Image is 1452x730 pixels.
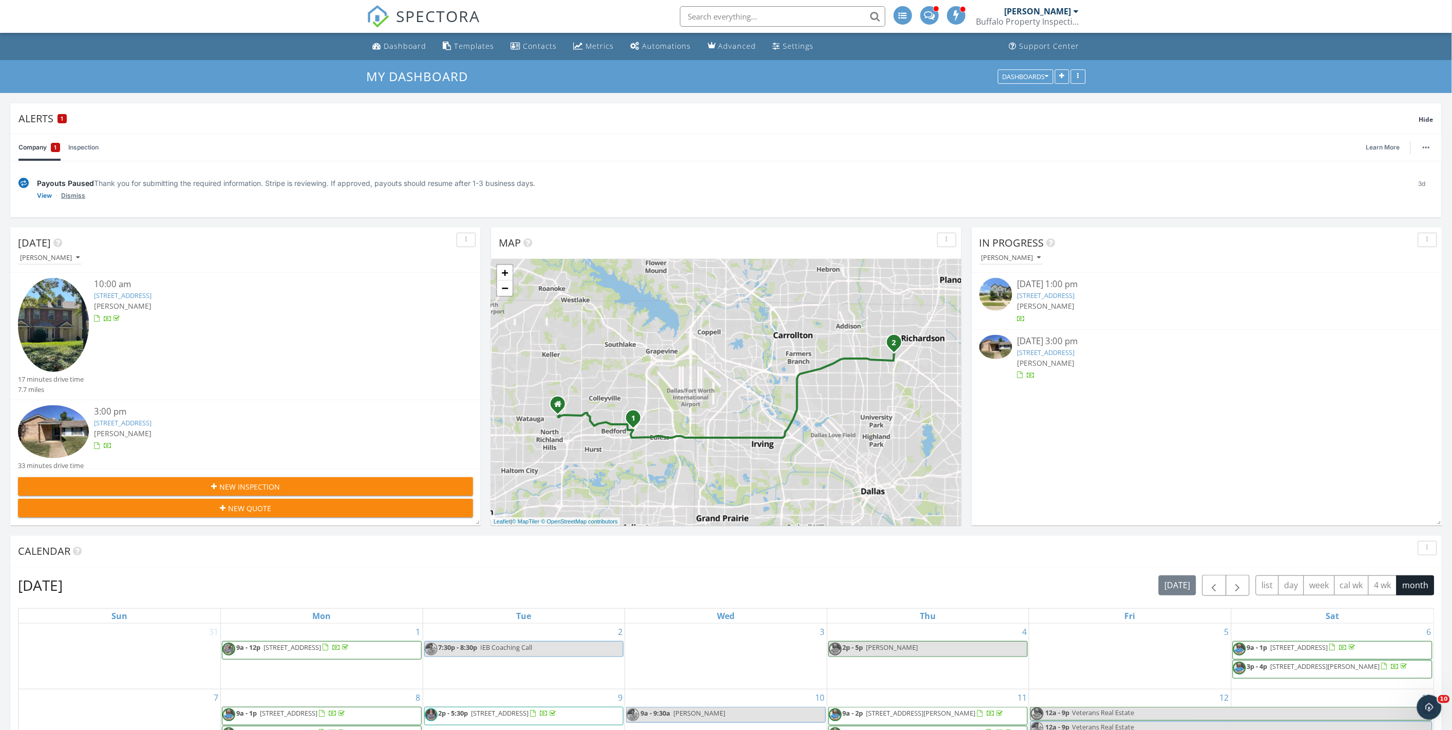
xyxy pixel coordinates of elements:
[18,236,51,250] span: [DATE]
[222,708,235,721] img: img_5405.jpeg
[1397,575,1435,595] button: month
[1233,643,1246,656] img: img_5405.jpeg
[1123,609,1138,623] a: Friday
[715,609,737,623] a: Wednesday
[814,689,827,706] a: Go to September 10, 2025
[570,37,618,56] a: Metrics
[1020,41,1080,51] div: Support Center
[1015,689,1029,706] a: Go to September 11, 2025
[829,708,842,721] img: img_5405.jpeg
[18,461,84,471] div: 33 minutes drive time
[1438,695,1450,703] span: 10
[222,641,422,660] a: 9a - 12p [STREET_ADDRESS]
[439,708,468,718] span: 2p - 5:30p
[481,643,533,652] span: IEB Coaching Call
[68,134,99,161] a: Inspection
[1368,575,1397,595] button: 4 wk
[94,428,152,438] span: [PERSON_NAME]
[414,624,423,640] a: Go to September 1, 2025
[423,624,625,689] td: Go to September 2, 2025
[827,624,1029,689] td: Go to September 4, 2025
[918,609,938,623] a: Thursday
[425,708,438,721] img: 20250812_185211.jpg
[94,291,152,300] a: [STREET_ADDRESS]
[976,16,1079,27] div: Buffalo Property Inspections
[18,499,473,517] button: New Quote
[109,609,129,623] a: Sunday
[625,624,827,689] td: Go to September 3, 2025
[640,708,670,718] span: 9a - 9:30a
[61,115,64,122] span: 1
[18,278,473,395] a: 10:00 am [STREET_ADDRESS] [PERSON_NAME] 17 minutes drive time 7.7 miles
[843,643,863,652] span: 2p - 5p
[414,689,423,706] a: Go to September 8, 2025
[222,707,422,725] a: 9a - 1p [STREET_ADDRESS]
[1423,146,1430,148] img: ellipsis-632cfdd7c38ec3a7d453.svg
[94,418,152,427] a: [STREET_ADDRESS]
[828,707,1028,725] a: 9a - 2p [STREET_ADDRESS][PERSON_NAME]
[18,251,82,265] button: [PERSON_NAME]
[673,708,725,718] span: [PERSON_NAME]
[631,415,635,422] i: 1
[1005,6,1071,16] div: [PERSON_NAME]
[616,689,625,706] a: Go to September 9, 2025
[818,624,827,640] a: Go to September 3, 2025
[1029,624,1232,689] td: Go to September 5, 2025
[1218,689,1231,706] a: Go to September 12, 2025
[260,708,317,718] span: [STREET_ADDRESS]
[1233,641,1432,660] a: 9a - 1p [STREET_ADDRESS]
[1072,708,1134,717] span: Veterans Real Estate
[1020,624,1029,640] a: Go to September 4, 2025
[512,518,540,525] a: © MapTiler
[843,708,1005,718] a: 9a - 2p [STREET_ADDRESS][PERSON_NAME]
[1247,662,1268,671] span: 3p - 4p
[680,6,885,27] input: Search everything...
[769,37,818,56] a: Settings
[212,689,220,706] a: Go to September 7, 2025
[94,301,152,311] span: [PERSON_NAME]
[514,609,533,623] a: Tuesday
[18,575,63,595] h2: [DATE]
[979,335,1012,360] img: 9541439%2Fcover_photos%2FtXssPRy9AkYnQ5BkJJ5r%2Fsmall.jpg
[94,405,436,418] div: 3:00 pm
[455,41,495,51] div: Templates
[1324,609,1341,623] a: Saturday
[1271,643,1328,652] span: [STREET_ADDRESS]
[1226,575,1250,596] button: Next month
[1278,575,1304,595] button: day
[523,41,557,51] div: Contacts
[892,340,896,347] i: 2
[1334,575,1369,595] button: cal wk
[627,708,639,721] img: img_5405.jpeg
[1366,142,1406,153] a: Learn More
[558,404,564,410] div: 7609 Reis Ln, North Richland Hills TX 76182
[1045,707,1070,720] span: 12a - 9p
[310,609,333,623] a: Monday
[219,481,280,492] span: New Inspection
[843,708,863,718] span: 9a - 2p
[18,544,70,558] span: Calendar
[979,251,1043,265] button: [PERSON_NAME]
[37,179,94,188] span: Payouts Paused
[424,707,624,725] a: 2p - 5:30p [STREET_ADDRESS]
[1271,662,1380,671] span: [STREET_ADDRESS][PERSON_NAME]
[18,178,29,189] img: under-review-2fe708636b114a7f4b8d.svg
[439,643,478,652] span: 7:30p - 8:30p
[979,236,1044,250] span: In Progress
[497,280,513,296] a: Zoom out
[719,41,757,51] div: Advanced
[627,37,695,56] a: Automations (Advanced)
[586,41,614,51] div: Metrics
[704,37,761,56] a: Advanced
[18,624,221,689] td: Go to August 31, 2025
[1017,348,1075,357] a: [STREET_ADDRESS]
[236,708,347,718] a: 9a - 1p [STREET_ADDRESS]
[1003,73,1049,80] div: Dashboards
[207,624,220,640] a: Go to August 31, 2025
[1419,115,1434,124] span: Hide
[979,278,1435,324] a: [DATE] 1:00 pm [STREET_ADDRESS] [PERSON_NAME]
[1233,662,1246,675] img: img_5405.jpeg
[439,708,558,718] a: 2p - 5:30p [STREET_ADDRESS]
[228,503,271,514] span: New Quote
[643,41,691,51] div: Automations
